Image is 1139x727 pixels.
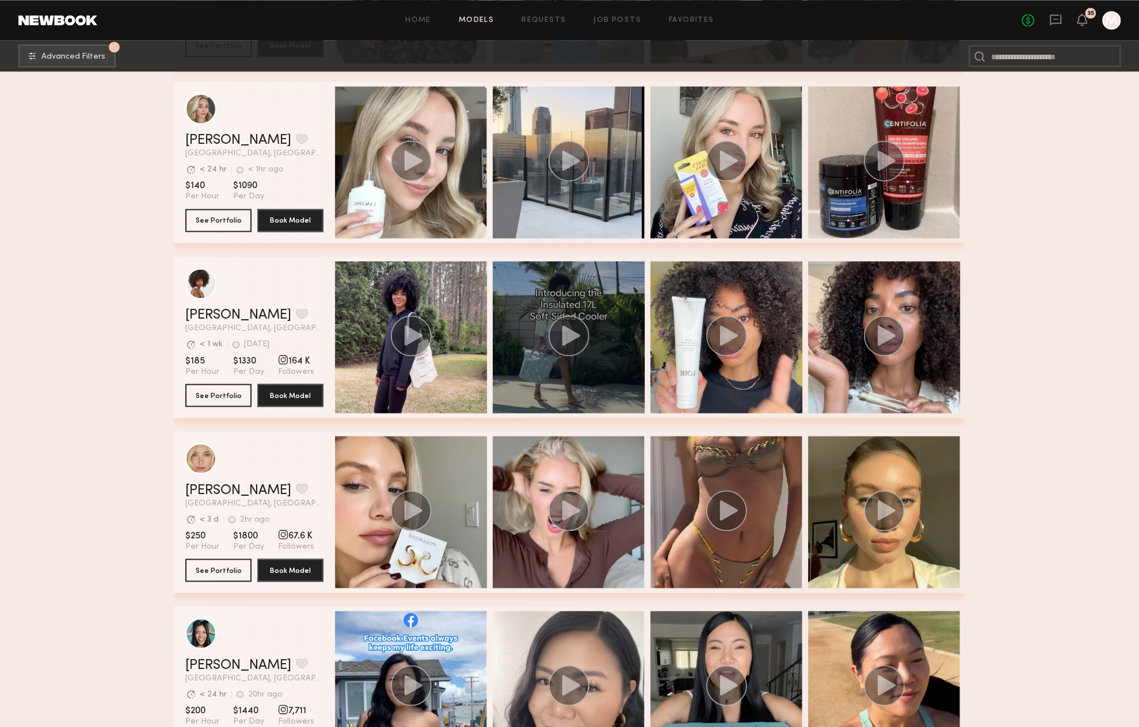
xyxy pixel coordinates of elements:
span: [GEOGRAPHIC_DATA], [GEOGRAPHIC_DATA] [185,150,323,158]
span: $200 [185,705,219,716]
span: [GEOGRAPHIC_DATA], [GEOGRAPHIC_DATA] [185,499,323,507]
a: Job Posts [593,17,641,24]
a: [PERSON_NAME] [185,133,291,147]
div: < 1 wk [200,340,223,349]
div: < 1hr ago [248,166,284,174]
a: Requests [521,17,566,24]
div: < 24 hr [200,690,227,698]
span: Per Hour [185,716,219,726]
span: Advanced Filters [41,53,105,61]
span: Per Hour [185,366,219,377]
span: 1 [113,44,116,49]
span: $1800 [233,530,264,541]
span: 164 K [278,355,314,366]
span: Per Day [233,541,264,552]
button: 1Advanced Filters [18,44,116,67]
span: $1440 [233,705,264,716]
button: See Portfolio [185,384,252,407]
span: Per Day [233,366,264,377]
span: $1330 [233,355,264,366]
button: Book Model [257,384,323,407]
span: Per Hour [185,192,219,202]
span: Followers [278,366,314,377]
span: 7,711 [278,705,314,716]
div: < 24 hr [200,166,227,174]
button: See Portfolio [185,558,252,581]
span: $140 [185,180,219,192]
a: Home [405,17,431,24]
button: Book Model [257,558,323,581]
span: 67.6 K [278,530,314,541]
span: Followers [278,716,314,726]
span: $250 [185,530,219,541]
div: 20hr ago [248,690,283,698]
span: Per Day [233,716,264,726]
span: Followers [278,541,314,552]
a: M [1102,11,1121,29]
a: Favorites [669,17,714,24]
button: See Portfolio [185,209,252,232]
span: $1090 [233,180,264,192]
span: [GEOGRAPHIC_DATA], [GEOGRAPHIC_DATA] [185,674,323,682]
button: Book Model [257,209,323,232]
a: [PERSON_NAME] [185,308,291,322]
a: [PERSON_NAME] [185,658,291,672]
div: 2hr ago [240,515,270,523]
div: 35 [1087,10,1094,17]
span: Per Hour [185,541,219,552]
a: [PERSON_NAME] [185,483,291,497]
span: [GEOGRAPHIC_DATA], [GEOGRAPHIC_DATA] [185,324,323,332]
span: $185 [185,355,219,366]
a: Models [459,17,494,24]
div: < 3 d [200,515,219,523]
span: Per Day [233,192,264,202]
div: [DATE] [244,340,269,349]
